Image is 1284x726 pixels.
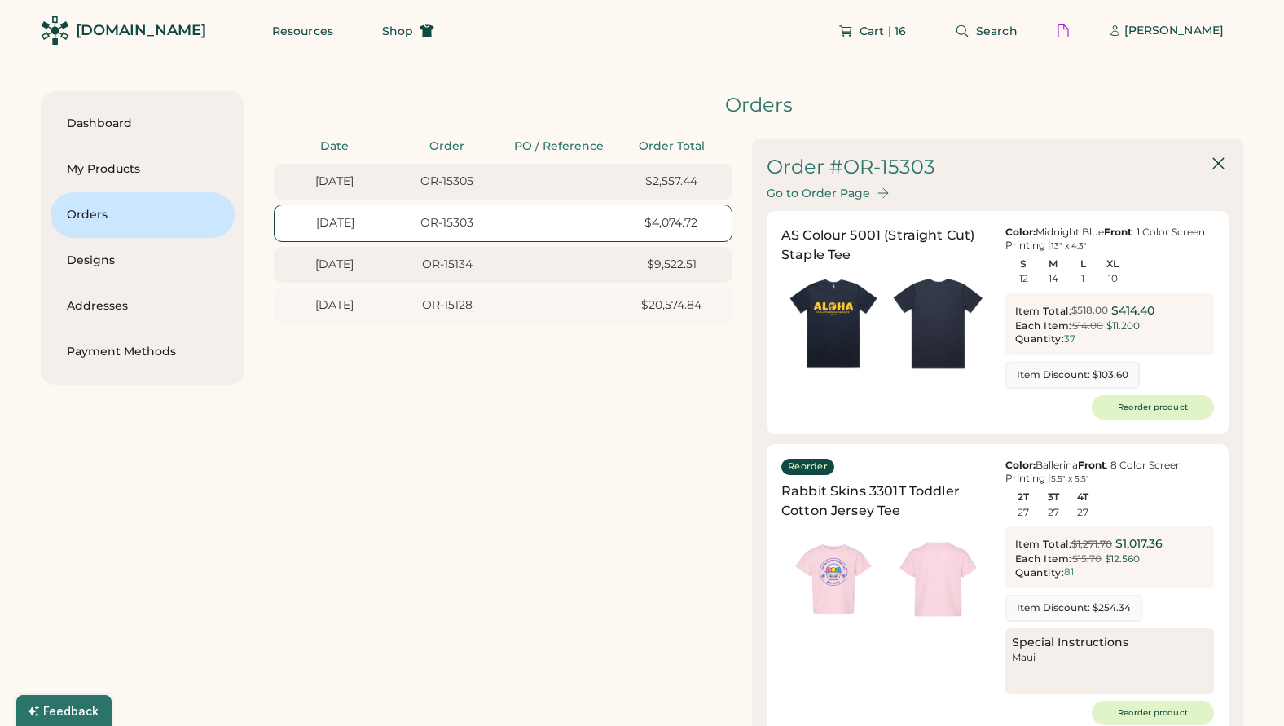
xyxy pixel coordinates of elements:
div: 27 [1048,507,1059,518]
div: $414.40 [1111,303,1154,319]
div: OR-15305 [396,174,499,190]
strong: Front [1078,459,1106,471]
div: Rabbit Skins 3301T Toddler Cotton Jersey Tee [781,482,991,521]
iframe: Front Chat [1207,653,1277,723]
div: OR-15128 [396,297,499,314]
div: S [1009,258,1039,270]
div: Each Item: [1015,552,1072,565]
div: 4T [1068,491,1098,503]
img: generate-image [886,271,990,376]
div: Item Discount: $254.34 [1017,601,1131,615]
div: 27 [1018,507,1029,518]
div: 10 [1108,273,1118,284]
div: Maui [1012,651,1208,688]
button: Reorder product [1092,701,1214,725]
div: $4,074.72 [620,215,722,231]
div: PO / Reference [508,139,611,155]
div: 81 [1064,566,1074,578]
s: $14.00 [1072,319,1103,332]
div: 27 [1077,507,1088,518]
div: Quantity: [1015,332,1065,345]
img: generate-image [781,527,886,631]
div: [DATE] [284,174,386,190]
div: Each Item: [1015,319,1072,332]
div: Special Instructions [1012,635,1208,651]
div: L [1068,258,1098,270]
font: 5.5" x 5.5" [1051,473,1089,484]
div: AS Colour 5001 (Straight Cut) Staple Tee [781,226,991,265]
div: Go to Order Page [767,187,870,200]
div: [DATE] [284,215,386,231]
s: $15.70 [1072,552,1102,565]
s: $1,271.70 [1071,538,1112,550]
img: generate-image [886,527,990,631]
div: Item Total: [1015,305,1072,318]
div: Order Total [620,139,723,155]
img: Rendered Logo - Screens [41,16,69,45]
button: Search [935,15,1037,47]
div: $12.560 [1105,552,1140,566]
div: 12 [1019,273,1028,284]
div: Midnight Blue : 1 Color Screen Printing | [1005,226,1215,252]
div: $11.200 [1106,319,1140,333]
button: Resources [253,15,353,47]
div: Dashboard [67,116,218,132]
div: Ballerina : 8 Color Screen Printing | [1005,459,1215,485]
div: 37 [1064,333,1075,345]
div: Order [396,139,499,155]
div: Designs [67,253,218,269]
div: Item Discount: $103.60 [1017,368,1128,382]
div: [DOMAIN_NAME] [76,20,206,41]
div: $20,574.84 [620,297,723,314]
div: Quantity: [1015,566,1065,579]
button: Cart | 16 [819,15,926,47]
img: generate-image [781,271,886,376]
div: [DATE] [284,297,386,314]
div: [DATE] [284,257,386,273]
strong: Front [1104,226,1132,238]
strong: Color: [1005,226,1036,238]
span: Cart | 16 [860,25,906,37]
div: $1,017.36 [1115,536,1163,552]
div: $9,522.51 [620,257,723,273]
div: Orders [274,91,1243,119]
span: Shop [382,25,413,37]
div: Orders [67,207,218,223]
div: XL [1097,258,1128,270]
div: M [1038,258,1068,270]
div: OR-15134 [396,257,499,273]
button: Reorder product [1092,395,1214,420]
div: Item Total: [1015,538,1072,551]
div: Payment Methods [67,344,218,360]
font: 13" x 4.3" [1051,240,1087,251]
strong: Color: [1005,459,1036,471]
div: 3T [1038,491,1068,503]
div: My Products [67,161,218,178]
span: Search [976,25,1018,37]
div: 1 [1081,273,1084,284]
div: [PERSON_NAME] [1124,23,1224,39]
div: Date [284,139,386,155]
div: OR-15303 [396,215,498,231]
s: $518.00 [1071,304,1108,316]
div: Reorder [788,460,828,473]
div: $2,557.44 [620,174,723,190]
div: Addresses [67,298,218,315]
div: 14 [1049,273,1058,284]
div: 2T [1009,491,1039,503]
div: Order #OR-15303 [767,153,935,181]
button: Shop [363,15,454,47]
